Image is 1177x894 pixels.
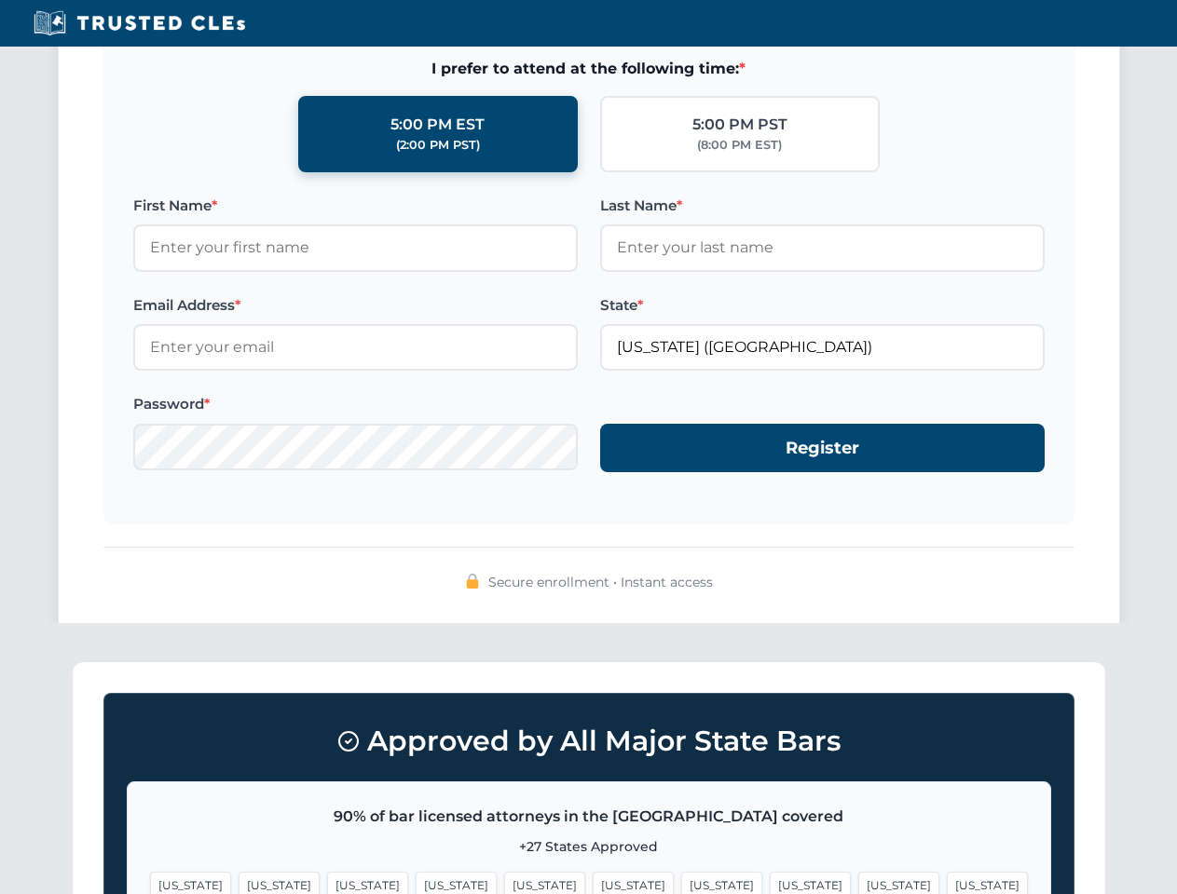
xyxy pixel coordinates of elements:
[133,195,578,217] label: First Name
[488,572,713,592] span: Secure enrollment • Instant access
[390,113,485,137] div: 5:00 PM EST
[150,836,1028,857] p: +27 States Approved
[600,424,1045,473] button: Register
[133,294,578,317] label: Email Address
[133,224,578,271] input: Enter your first name
[692,113,787,137] div: 5:00 PM PST
[150,805,1028,829] p: 90% of bar licensed attorneys in the [GEOGRAPHIC_DATA] covered
[127,716,1051,766] h3: Approved by All Major State Bars
[28,9,251,37] img: Trusted CLEs
[600,294,1045,317] label: State
[133,324,578,371] input: Enter your email
[600,324,1045,371] input: California (CA)
[133,57,1045,81] span: I prefer to attend at the following time:
[133,393,578,415] label: Password
[600,195,1045,217] label: Last Name
[600,224,1045,271] input: Enter your last name
[465,574,480,589] img: 🔒
[697,136,782,155] div: (8:00 PM EST)
[396,136,480,155] div: (2:00 PM PST)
